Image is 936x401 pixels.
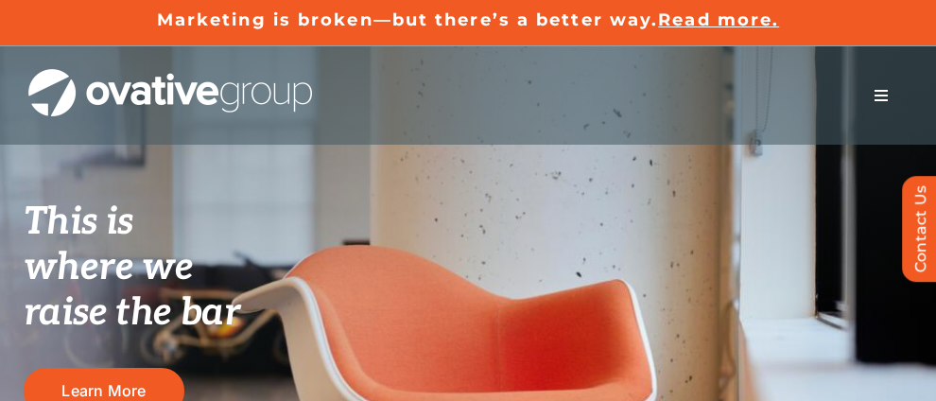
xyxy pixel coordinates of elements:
a: Marketing is broken—but there’s a better way. [157,9,659,30]
nav: Menu [855,77,908,114]
a: Read more. [658,9,779,30]
span: Learn More [61,382,146,400]
a: OG_Full_horizontal_WHT [28,67,312,85]
span: This is [24,200,133,245]
span: where we raise the bar [24,245,240,336]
